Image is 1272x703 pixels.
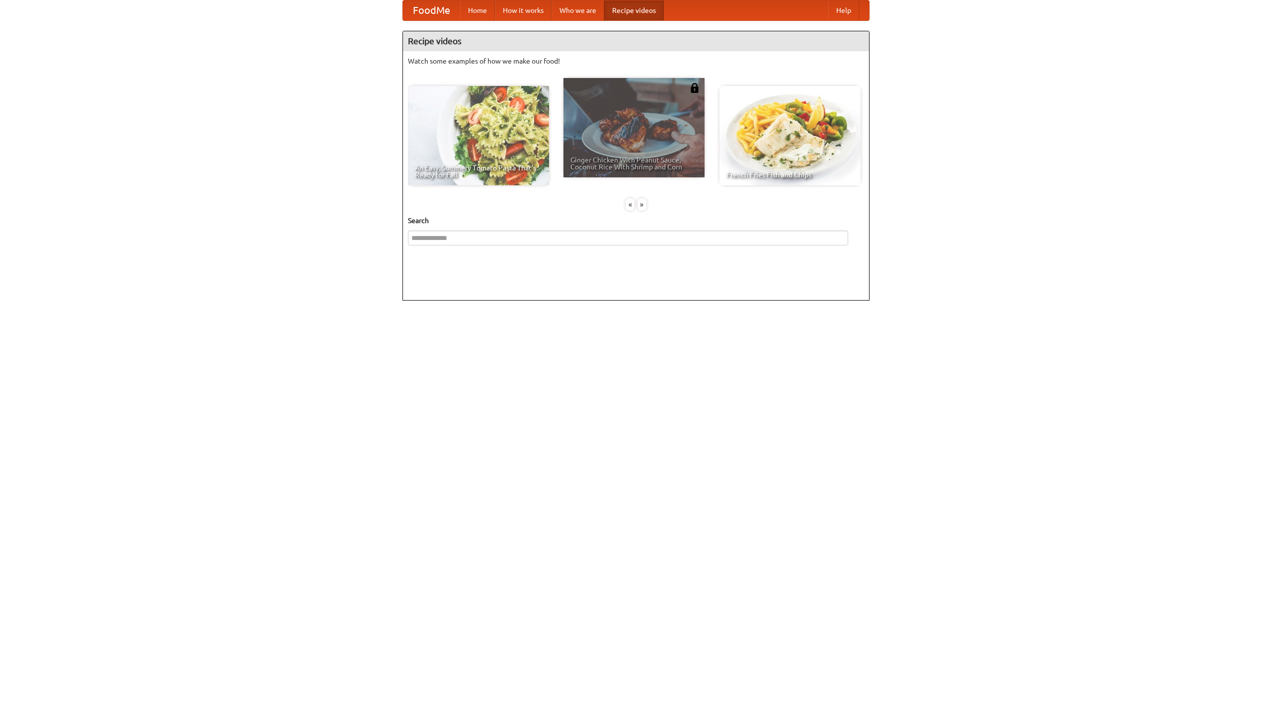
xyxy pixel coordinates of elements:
[828,0,859,20] a: Help
[719,86,861,185] a: French Fries Fish and Chips
[403,31,869,51] h4: Recipe videos
[415,164,542,178] span: An Easy, Summery Tomato Pasta That's Ready for Fall
[726,171,854,178] span: French Fries Fish and Chips
[460,0,495,20] a: Home
[408,216,864,226] h5: Search
[403,0,460,20] a: FoodMe
[637,198,646,211] div: »
[552,0,604,20] a: Who we are
[690,83,700,93] img: 483408.png
[495,0,552,20] a: How it works
[626,198,635,211] div: «
[408,56,864,66] p: Watch some examples of how we make our food!
[604,0,664,20] a: Recipe videos
[408,86,549,185] a: An Easy, Summery Tomato Pasta That's Ready for Fall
